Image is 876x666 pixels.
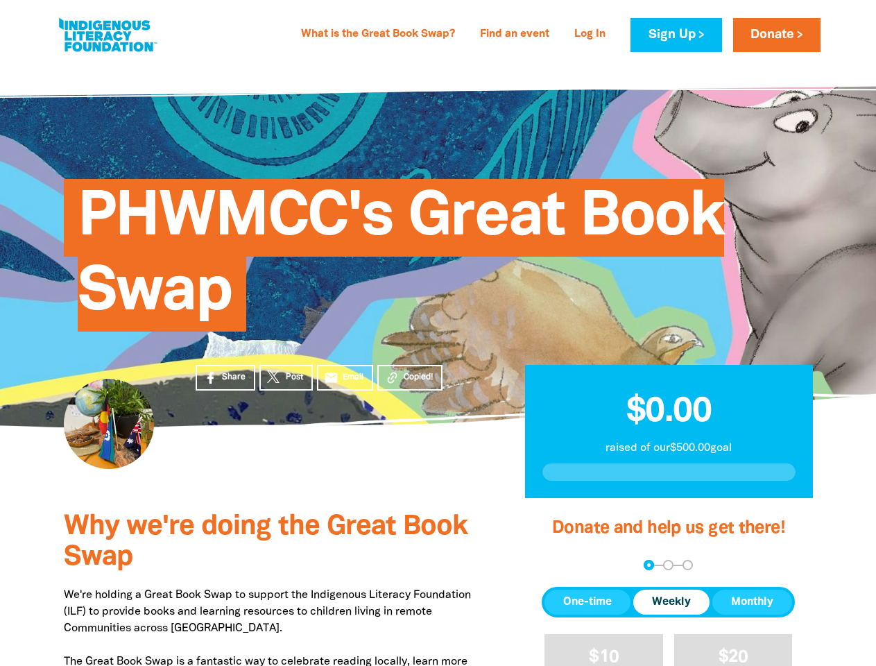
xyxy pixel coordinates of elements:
[682,560,693,570] button: Navigate to step 3 of 3 to enter your payment details
[64,514,467,570] span: Why we're doing the Great Book Swap
[644,560,654,570] button: Navigate to step 1 of 3 to enter your donation amount
[731,594,773,610] span: Monthly
[293,24,463,46] a: What is the Great Book Swap?
[286,371,303,384] span: Post
[589,649,619,665] span: $10
[552,520,785,536] span: Donate and help us get there!
[626,396,712,428] span: $0.00
[472,24,558,46] a: Find an event
[719,649,748,665] span: $20
[566,24,614,46] a: Log In
[542,440,796,456] p: raised of our $500.00 goal
[404,371,433,384] span: Copied!
[544,590,630,615] button: One-time
[542,587,795,617] div: Donation frequency
[222,371,246,384] span: Share
[317,365,374,391] a: emailEmail
[377,365,443,391] button: Copied!
[630,18,721,52] a: Sign Up
[652,594,691,610] span: Weekly
[343,371,363,384] span: Email
[324,370,338,385] i: email
[259,365,313,391] a: Post
[78,189,724,332] span: PHWMCC's Great Book Swap
[663,560,673,570] button: Navigate to step 2 of 3 to enter your details
[196,365,255,391] a: Share
[563,594,612,610] span: One-time
[712,590,792,615] button: Monthly
[633,590,710,615] button: Weekly
[733,18,821,52] a: Donate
